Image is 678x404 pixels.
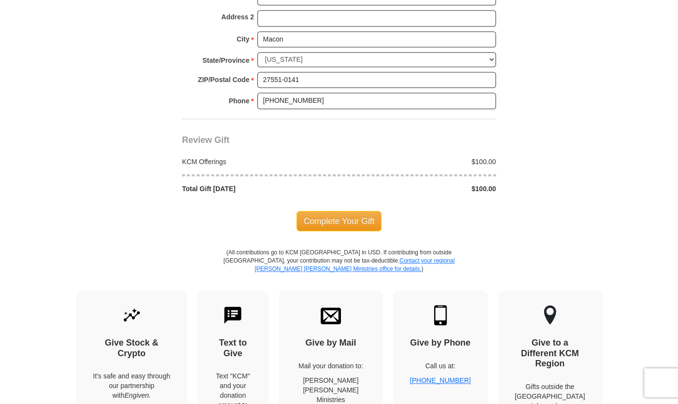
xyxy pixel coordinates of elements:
[198,73,250,86] strong: ZIP/Postal Code
[177,157,339,167] div: KCM Offerings
[221,10,254,24] strong: Address 2
[339,157,501,167] div: $100.00
[177,184,339,194] div: Total Gift [DATE]
[410,376,471,384] a: [PHONE_NUMBER]
[223,305,243,325] img: text-to-give.svg
[430,305,451,325] img: mobile.svg
[202,54,249,67] strong: State/Province
[296,338,366,348] h4: Give by Mail
[229,94,250,108] strong: Phone
[410,338,471,348] h4: Give by Phone
[237,32,249,46] strong: City
[410,361,471,371] p: Call us at:
[296,361,366,371] p: Mail your donation to:
[93,338,170,359] h4: Give Stock & Crypto
[223,249,455,291] p: (All contributions go to KCM [GEOGRAPHIC_DATA] in USD. If contributing from outside [GEOGRAPHIC_D...
[297,211,382,231] span: Complete Your Gift
[515,338,585,369] h4: Give to a Different KCM Region
[125,391,151,399] i: Engiven.
[182,135,229,145] span: Review Gift
[214,338,252,359] h4: Text to Give
[339,184,501,194] div: $100.00
[122,305,142,325] img: give-by-stock.svg
[93,371,170,400] p: It's safe and easy through our partnership with
[543,305,557,325] img: other-region
[321,305,341,325] img: envelope.svg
